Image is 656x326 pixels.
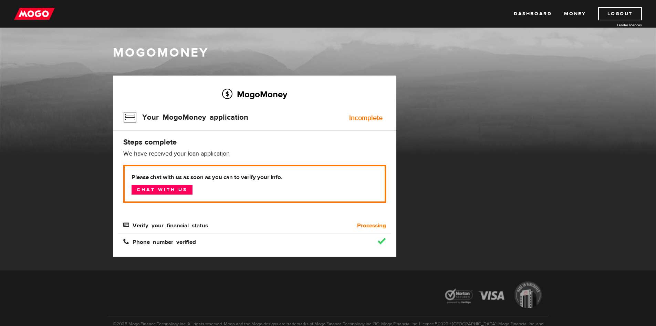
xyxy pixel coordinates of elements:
[590,22,642,28] a: Lender licences
[123,238,196,244] span: Phone number verified
[132,185,192,195] a: Chat with us
[123,150,386,158] p: We have received your loan application
[113,46,543,60] h1: MogoMoney
[123,222,208,228] span: Verify your financial status
[123,87,386,101] h2: MogoMoney
[438,276,549,315] img: legal-icons-92a2ffecb4d32d839781d1b4e4802d7b.png
[123,137,386,147] h4: Steps complete
[123,108,248,126] h3: Your MogoMoney application
[14,7,55,20] img: mogo_logo-11ee424be714fa7cbb0f0f49df9e16ec.png
[514,7,552,20] a: Dashboard
[598,7,642,20] a: Logout
[518,166,656,326] iframe: LiveChat chat widget
[132,173,378,181] b: Please chat with us as soon as you can to verify your info.
[349,115,383,121] div: Incomplete
[357,221,386,230] b: Processing
[564,7,586,20] a: Money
